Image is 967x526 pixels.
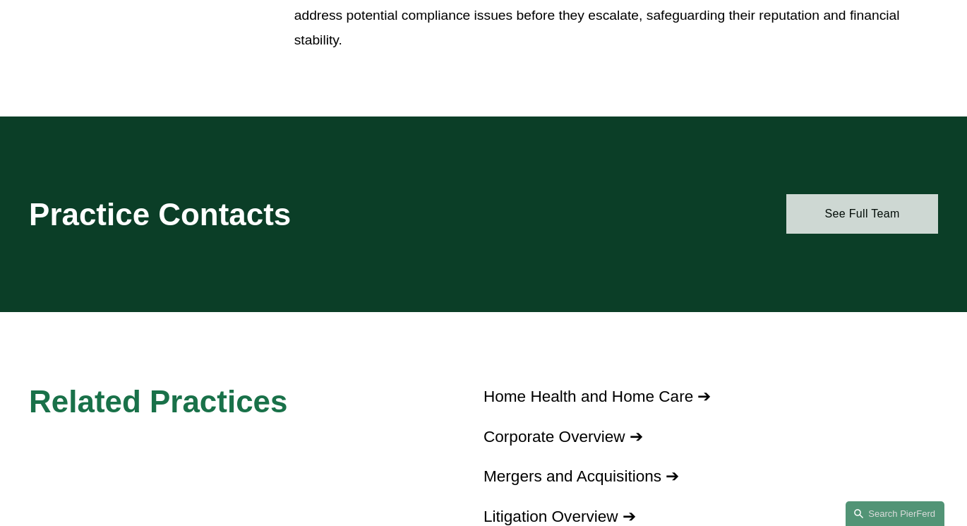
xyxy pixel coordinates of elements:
[483,428,643,446] a: Corporate Overview ➔
[29,196,445,233] h2: Practice Contacts
[786,194,938,233] a: See Full Team
[29,384,287,419] span: Related Practices
[483,388,711,405] a: Home Health and Home Care ➔
[483,508,636,525] a: Litigation Overview ➔
[483,467,679,485] a: Mergers and Acquisitions ➔
[846,501,944,526] a: Search this site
